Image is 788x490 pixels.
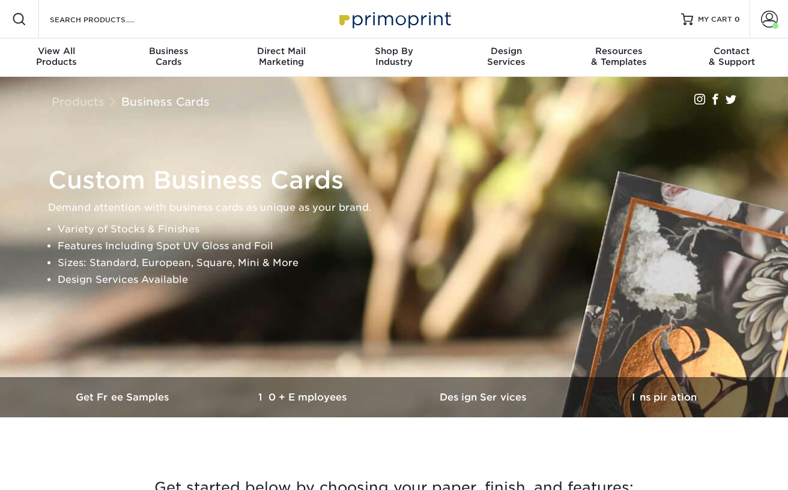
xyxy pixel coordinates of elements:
h3: Design Services [394,392,574,403]
a: BusinessCards [112,38,225,77]
a: Products [52,95,105,108]
a: Resources& Templates [563,38,675,77]
a: Direct MailMarketing [225,38,338,77]
a: 10+ Employees [214,377,394,417]
a: Shop ByIndustry [338,38,450,77]
div: Services [450,46,563,67]
h1: Custom Business Cards [48,166,751,195]
span: Resources [563,46,675,56]
span: Contact [676,46,788,56]
h3: Inspiration [574,392,754,403]
a: Business Cards [121,95,210,108]
a: Contact& Support [676,38,788,77]
input: SEARCH PRODUCTS..... [49,12,166,26]
div: & Support [676,46,788,67]
div: Cards [112,46,225,67]
div: Marketing [225,46,338,67]
h3: Get Free Samples [34,392,214,403]
p: Demand attention with business cards as unique as your brand. [48,199,751,216]
li: Variety of Stocks & Finishes [58,221,751,238]
span: MY CART [698,14,732,25]
a: Design Services [394,377,574,417]
li: Design Services Available [58,271,751,288]
a: Get Free Samples [34,377,214,417]
span: 0 [735,15,740,23]
span: Business [112,46,225,56]
li: Features Including Spot UV Gloss and Foil [58,238,751,255]
div: & Templates [563,46,675,67]
a: Inspiration [574,377,754,417]
h3: 10+ Employees [214,392,394,403]
a: DesignServices [450,38,563,77]
img: Primoprint [334,6,454,32]
span: Direct Mail [225,46,338,56]
div: Industry [338,46,450,67]
span: Design [450,46,563,56]
span: Shop By [338,46,450,56]
li: Sizes: Standard, European, Square, Mini & More [58,255,751,271]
